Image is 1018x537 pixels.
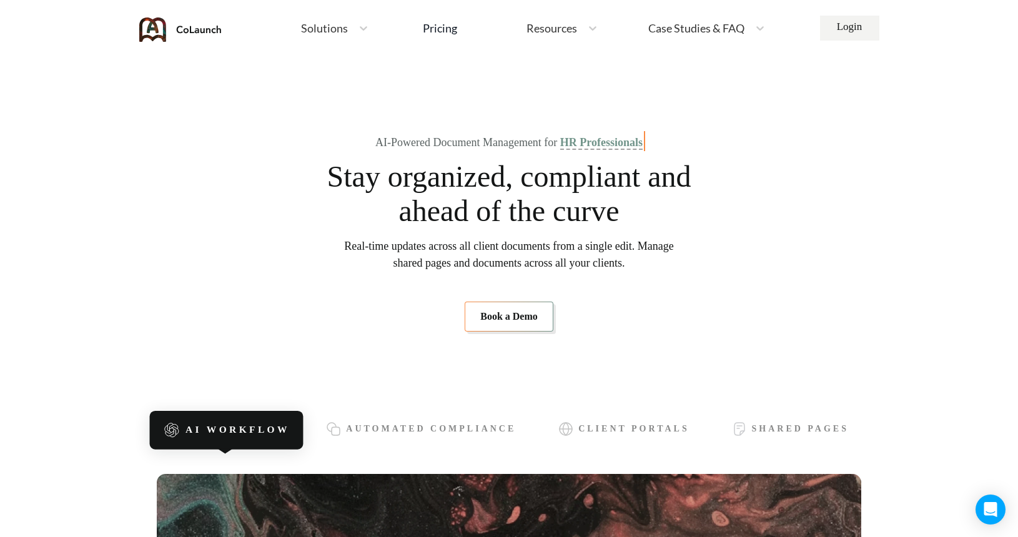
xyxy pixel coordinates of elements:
img: icon [326,421,341,436]
span: AI Workflow [185,425,290,436]
span: Shared Pages [752,424,849,434]
span: Stay organized, compliant and ahead of the curve [326,159,692,228]
div: Pricing [423,22,457,34]
span: Resources [526,22,577,34]
span: HR Professionals [560,136,643,150]
img: icon [164,422,180,438]
div: Open Intercom Messenger [976,495,1006,525]
span: Client Portals [578,424,689,434]
span: Automated Compliance [346,424,516,434]
div: AI-Powered Document Management for [375,136,643,149]
span: Solutions [301,22,348,34]
img: icon [558,421,573,436]
img: icon [732,421,747,436]
img: coLaunch [139,17,222,42]
a: Book a Demo [465,302,553,332]
a: Login [820,16,879,41]
span: Case Studies & FAQ [648,22,744,34]
span: Real-time updates across all client documents from a single edit. Manage shared pages and documen... [344,238,674,272]
a: Pricing [423,17,457,39]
